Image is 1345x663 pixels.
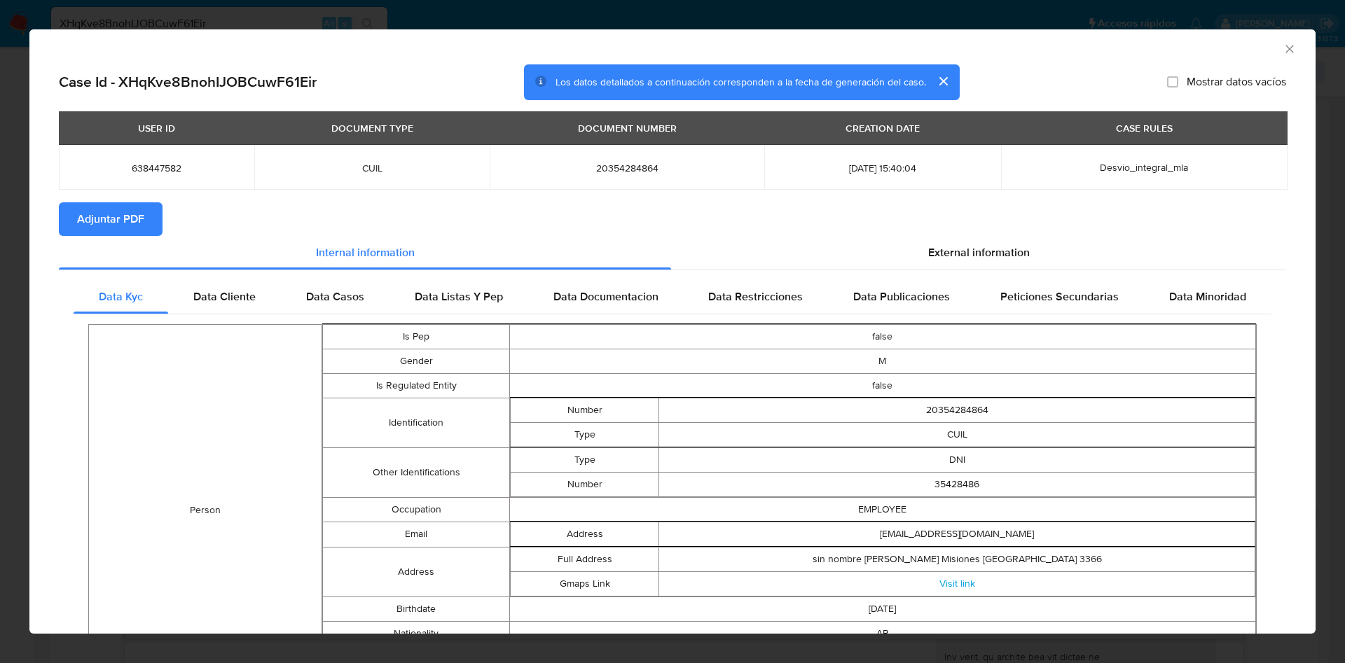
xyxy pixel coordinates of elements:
td: Number [510,398,659,422]
div: Detailed info [59,236,1286,270]
div: DOCUMENT NUMBER [570,116,685,140]
td: Type [510,447,659,472]
td: sin nombre [PERSON_NAME] Misiones [GEOGRAPHIC_DATA] 3366 [659,547,1255,571]
span: Los datos detallados a continuación corresponden a la fecha de generación del caso. [556,75,926,89]
span: Mostrar datos vacíos [1187,75,1286,89]
span: External information [928,244,1030,260]
button: cerrar [926,64,960,98]
div: CASE RULES [1108,116,1181,140]
span: Data Documentacion [553,288,658,305]
span: Peticiones Secundarias [1000,288,1119,305]
span: 20354284864 [506,162,747,174]
td: 35428486 [659,472,1255,496]
span: Adjuntar PDF [77,204,144,235]
td: Full Address [510,547,659,571]
div: CREATION DATE [837,116,928,140]
h2: Case Id - XHqKve8BnohIJOBCuwF61Eir [59,73,317,91]
span: Data Cliente [193,288,256,305]
td: [EMAIL_ADDRESS][DOMAIN_NAME] [659,522,1255,546]
td: DNI [659,447,1255,472]
td: Address [510,522,659,546]
span: 638447582 [76,162,237,174]
span: [DATE] 15:40:04 [781,162,984,174]
td: Occupation [323,497,509,522]
button: Adjuntar PDF [59,202,163,236]
div: DOCUMENT TYPE [323,116,422,140]
span: Data Restricciones [708,288,803,305]
td: Other Identifications [323,447,509,497]
a: Visit link [939,576,975,590]
button: Cerrar ventana [1283,42,1295,55]
span: Data Minoridad [1169,288,1246,305]
td: Address [323,547,509,596]
span: Internal information [316,244,415,260]
td: M [509,349,1255,373]
td: Gmaps Link [510,571,659,596]
td: Nationality [323,621,509,645]
td: Identification [323,398,509,447]
input: Mostrar datos vacíos [1167,76,1178,88]
span: Data Publicaciones [853,288,950,305]
td: Birthdate [323,596,509,621]
span: CUIL [271,162,473,174]
td: 20354284864 [659,398,1255,422]
td: [DATE] [509,596,1255,621]
div: Detailed internal info [74,280,1271,314]
td: Email [323,522,509,547]
span: Desvio_integral_mla [1100,160,1188,174]
div: closure-recommendation-modal [29,29,1316,634]
td: Gender [323,349,509,373]
td: AR [509,621,1255,645]
td: Type [510,422,659,447]
span: Data Kyc [99,288,143,305]
td: Is Pep [323,324,509,349]
td: EMPLOYEE [509,497,1255,522]
span: Data Casos [306,288,364,305]
td: Number [510,472,659,496]
span: Data Listas Y Pep [415,288,503,305]
td: false [509,324,1255,349]
div: USER ID [130,116,184,140]
td: false [509,373,1255,398]
td: CUIL [659,422,1255,447]
td: Is Regulated Entity [323,373,509,398]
